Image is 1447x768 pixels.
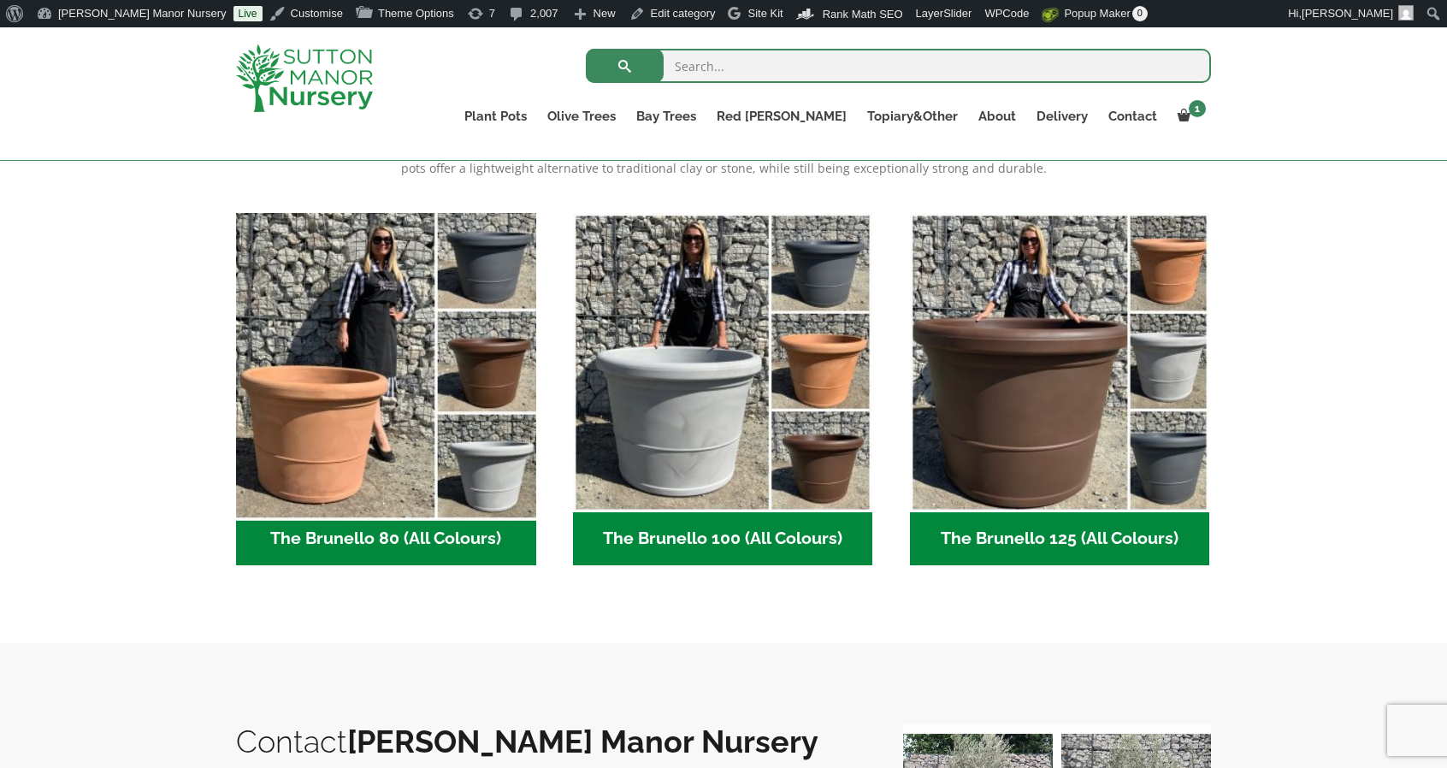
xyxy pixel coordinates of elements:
span: [PERSON_NAME] [1302,7,1393,20]
img: The Brunello 80 (All Colours) [228,205,543,520]
a: Plant Pots [454,104,537,128]
img: The Brunello 100 (All Colours) [573,213,873,513]
span: Rank Math SEO [823,8,903,21]
h2: The Brunello 125 (All Colours) [910,512,1210,565]
span: 0 [1132,6,1148,21]
input: Search... [586,49,1211,83]
b: [PERSON_NAME] Manor Nursery [347,724,818,759]
img: logo [236,44,373,112]
h2: The Brunello 80 (All Colours) [236,512,536,565]
h2: Contact [236,724,869,759]
a: Topiary&Other [857,104,968,128]
a: About [968,104,1026,128]
a: Red [PERSON_NAME] [706,104,857,128]
a: Live [233,6,263,21]
h2: The Brunello 100 (All Colours) [573,512,873,565]
span: 1 [1189,100,1206,117]
a: Visit product category The Brunello 125 (All Colours) [910,213,1210,565]
a: Olive Trees [537,104,626,128]
span: Site Kit [747,7,783,20]
a: Visit product category The Brunello 100 (All Colours) [573,213,873,565]
a: Contact [1098,104,1167,128]
a: Visit product category The Brunello 80 (All Colours) [236,213,536,565]
img: The Brunello 125 (All Colours) [910,213,1210,513]
a: Bay Trees [626,104,706,128]
a: Delivery [1026,104,1098,128]
a: 1 [1167,104,1211,128]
